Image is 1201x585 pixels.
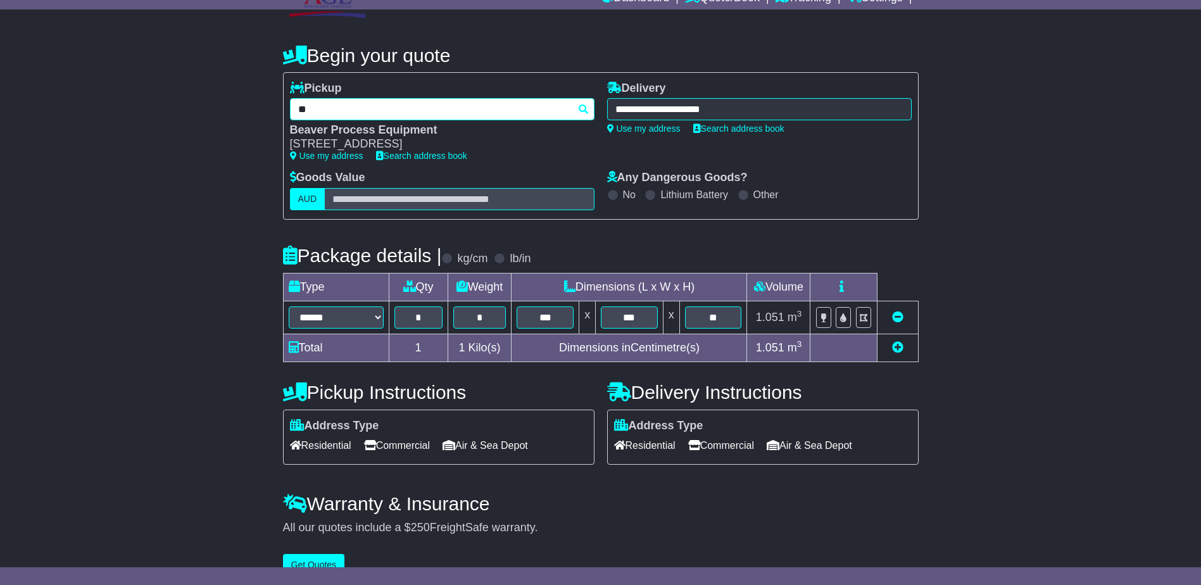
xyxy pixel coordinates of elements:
h4: Warranty & Insurance [283,493,919,514]
td: Type [283,273,389,301]
a: Add new item [892,341,903,354]
span: m [788,341,802,354]
span: 250 [411,521,430,534]
a: Use my address [290,151,363,161]
span: m [788,311,802,324]
td: Dimensions in Centimetre(s) [512,334,747,362]
label: kg/cm [457,252,487,266]
a: Search address book [376,151,467,161]
label: Any Dangerous Goods? [607,171,748,185]
span: Commercial [364,436,430,455]
td: Kilo(s) [448,334,512,362]
td: Qty [389,273,448,301]
div: All our quotes include a $ FreightSafe warranty. [283,521,919,535]
span: Residential [290,436,351,455]
td: x [663,301,679,334]
h4: Delivery Instructions [607,382,919,403]
td: Total [283,334,389,362]
div: Beaver Process Equipment [290,123,582,137]
sup: 3 [797,339,802,349]
h4: Package details | [283,245,442,266]
sup: 3 [797,309,802,318]
label: Goods Value [290,171,365,185]
label: Pickup [290,82,342,96]
label: Lithium Battery [660,189,728,201]
td: x [579,301,596,334]
span: Residential [614,436,676,455]
a: Remove this item [892,311,903,324]
span: 1.051 [756,311,784,324]
h4: Pickup Instructions [283,382,594,403]
div: [STREET_ADDRESS] [290,137,582,151]
span: Air & Sea Depot [443,436,528,455]
td: Volume [747,273,810,301]
button: Get Quotes [283,554,345,576]
label: lb/in [510,252,531,266]
span: Commercial [688,436,754,455]
label: Address Type [290,419,379,433]
h4: Begin your quote [283,45,919,66]
label: Delivery [607,82,666,96]
span: Air & Sea Depot [767,436,852,455]
td: Weight [448,273,512,301]
td: 1 [389,334,448,362]
label: No [623,189,636,201]
a: Search address book [693,123,784,134]
span: 1 [458,341,465,354]
label: Other [753,189,779,201]
a: Use my address [607,123,681,134]
td: Dimensions (L x W x H) [512,273,747,301]
label: AUD [290,188,325,210]
label: Address Type [614,419,703,433]
span: 1.051 [756,341,784,354]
